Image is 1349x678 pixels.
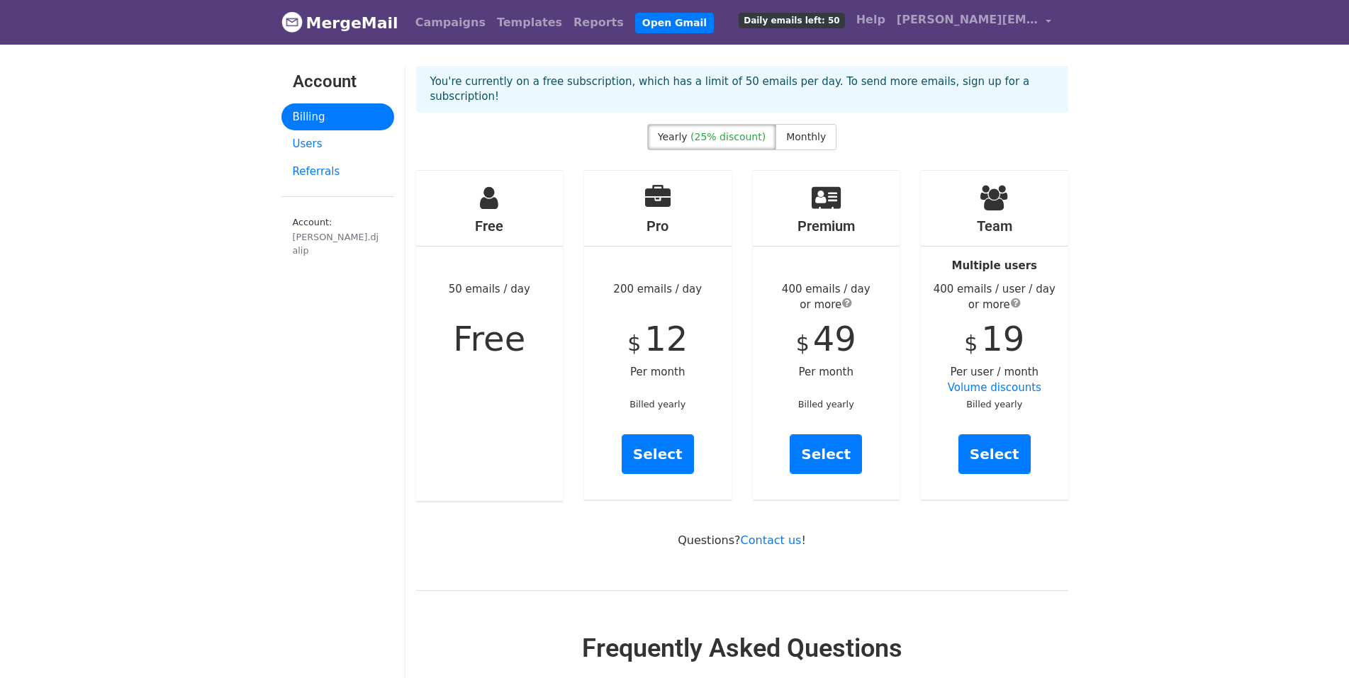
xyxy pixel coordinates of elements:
[430,74,1054,104] p: You're currently on a free subscription, which has a limit of 50 emails per day. To send more ema...
[644,319,688,358] span: 12
[739,13,844,28] span: Daily emails left: 50
[293,72,383,92] h3: Account
[416,171,564,501] div: 50 emails / day
[798,399,854,409] small: Billed yearly
[491,9,568,37] a: Templates
[741,533,802,547] a: Contact us
[948,381,1041,394] a: Volume discounts
[981,319,1024,358] span: 19
[622,434,694,474] a: Select
[921,171,1068,499] div: Per user / month
[786,131,826,142] span: Monthly
[281,103,394,131] a: Billing
[281,11,303,33] img: MergeMail logo
[690,131,766,142] span: (25% discount)
[410,9,491,37] a: Campaigns
[629,399,685,409] small: Billed yearly
[753,171,900,499] div: Per month
[281,130,394,158] a: Users
[813,319,856,358] span: 49
[958,434,1031,474] a: Select
[952,259,1037,272] strong: Multiple users
[966,399,1022,409] small: Billed yearly
[584,171,732,499] div: 200 emails / day Per month
[293,230,383,257] div: [PERSON_NAME].djalip
[891,6,1057,39] a: [PERSON_NAME][EMAIL_ADDRESS][DOMAIN_NAME]
[568,9,629,37] a: Reports
[733,6,850,34] a: Daily emails left: 50
[416,633,1068,664] h2: Frequently Asked Questions
[584,217,732,235] h4: Pro
[964,331,978,356] span: $
[416,217,564,235] h4: Free
[753,281,900,313] div: 400 emails / day or more
[453,319,525,358] span: Free
[790,434,862,474] a: Select
[796,331,810,356] span: $
[627,331,641,356] span: $
[293,217,383,257] small: Account:
[281,8,398,38] a: MergeMail
[281,158,394,186] a: Referrals
[921,217,1068,235] h4: Team
[921,281,1068,313] div: 400 emails / user / day or more
[416,533,1068,548] p: Questions? !
[635,13,714,33] a: Open Gmail
[851,6,891,34] a: Help
[753,217,900,235] h4: Premium
[658,131,688,142] span: Yearly
[897,11,1039,28] span: [PERSON_NAME][EMAIL_ADDRESS][DOMAIN_NAME]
